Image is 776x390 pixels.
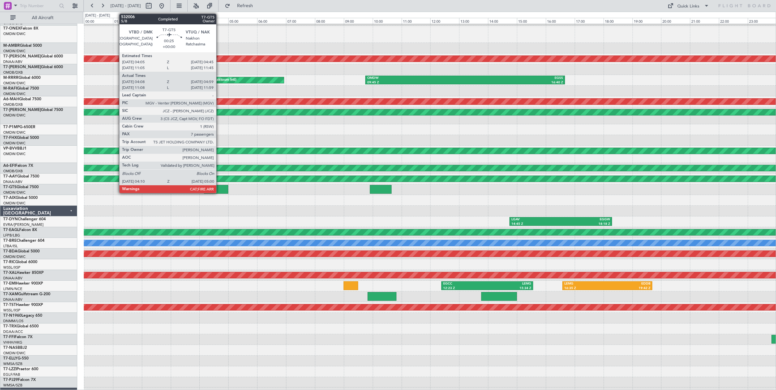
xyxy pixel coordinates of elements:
a: OMDW/DWC [3,141,26,146]
div: 22:00 [719,18,748,24]
div: EGCC [443,282,487,286]
span: T7-ELLY [3,357,18,360]
span: T7-FHX [3,136,17,140]
a: T7-NASBBJ2 [3,346,27,350]
div: 08:00 [315,18,344,24]
a: M-RAFIGlobal 7500 [3,87,39,91]
span: T7-FFI [3,335,15,339]
a: DNAA/ABV [3,297,22,302]
a: OMDW/DWC [3,81,26,86]
a: OMDW/DWC [3,351,26,356]
div: 13:00 [459,18,488,24]
input: Trip Number [20,1,57,11]
div: OMDW [367,76,465,80]
a: M-RRRRGlobal 6000 [3,76,41,80]
span: T7-ONEX [3,27,20,30]
span: T7-[PERSON_NAME] [3,65,41,69]
a: T7-RICGlobal 6000 [3,260,37,264]
a: T7-TRXGlobal 6500 [3,324,39,328]
div: 18:00 [604,18,632,24]
span: T7-XAM [3,292,18,296]
a: WMSA/SZB [3,383,22,388]
span: T7-P1MP [3,125,19,129]
span: A6-MAH [3,97,19,101]
span: T7-BDA [3,250,18,253]
a: T7-ELLYG-550 [3,357,29,360]
a: T7-GTSGlobal 7500 [3,185,39,189]
a: OMDW/DWC [3,152,26,156]
span: T7-DYN [3,217,18,221]
div: 21:00 [690,18,719,24]
div: 04:00 [199,18,228,24]
a: OMDW/DWC [3,91,26,96]
div: [DATE] - [DATE] [85,13,110,18]
a: M-AMBRGlobal 5000 [3,44,42,48]
span: M-AMBR [3,44,20,48]
a: T7-AIXGlobal 5000 [3,196,38,200]
a: LFMN/NCE [3,286,22,291]
span: M-RRRR [3,76,19,80]
div: 03:00 [171,18,200,24]
span: T7-TRX [3,324,17,328]
div: EGGW [561,217,610,222]
div: 19:00 [632,18,661,24]
a: OMDW/DWC [3,130,26,135]
span: T7-AAY [3,175,17,178]
div: 09:45 Z [367,80,465,85]
span: T7-LZZI [3,367,17,371]
a: WSSL/XSP [3,265,20,270]
span: T7-GTS [3,185,17,189]
a: T7-AAYGlobal 7500 [3,175,39,178]
a: A6-EFIFalcon 7X [3,164,33,168]
span: T7-[PERSON_NAME] [3,55,41,58]
button: Refresh [222,1,261,11]
a: DNAA/ABV [3,59,22,64]
a: VP-BVVBBJ1 [3,147,27,151]
span: T7-XAL [3,271,17,275]
div: EDDB [607,282,651,286]
div: LEMG [564,282,607,286]
a: OMDW/DWC [3,113,26,118]
a: T7-EMIHawker 900XP [3,282,43,286]
a: EVRA/[PERSON_NAME] [3,222,44,227]
div: LEMG [487,282,531,286]
div: 06:00 [257,18,286,24]
div: 20:00 [661,18,690,24]
a: DNMM/LOS [3,319,23,323]
a: OMDB/DXB [3,70,23,75]
span: T7-EAGL [3,228,19,232]
span: T7-BRE [3,239,17,243]
div: 02:00 [142,18,171,24]
div: 01:00 [113,18,142,24]
span: T7-TST [3,303,16,307]
span: T7-N1960 [3,314,21,318]
div: 18:18 Z [561,222,610,226]
a: T7-FFIFalcon 7X [3,335,32,339]
span: A6-EFI [3,164,15,168]
span: All Aircraft [17,16,69,20]
div: LGAV [511,217,561,222]
div: 16:40 Z [465,80,563,85]
a: OMDB/DXB [3,102,23,107]
div: 14:45 Z [511,222,561,226]
span: T7-EMI [3,282,16,286]
div: 09:00 [344,18,373,24]
a: EGLF/FAB [3,372,20,377]
a: OMDW/DWC [3,49,26,54]
a: WMSA/SZB [3,361,22,366]
a: LFPB/LBG [3,233,20,238]
a: VHHH/HKG [3,340,22,345]
div: 16:35 Z [564,286,607,291]
div: 14:00 [488,18,517,24]
a: T7-XAMGulfstream G-200 [3,292,50,296]
span: T7-RIC [3,260,15,264]
span: Refresh [232,4,259,8]
span: [DATE] - [DATE] [110,3,141,9]
a: DNAA/ABV [3,276,22,281]
span: T7-PJ29 [3,378,18,382]
button: All Aircraft [7,13,70,23]
div: 05:00 [228,18,257,24]
a: T7-LZZIPraetor 600 [3,367,38,371]
a: OMDW/DWC [3,31,26,36]
div: 17:00 [575,18,604,24]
